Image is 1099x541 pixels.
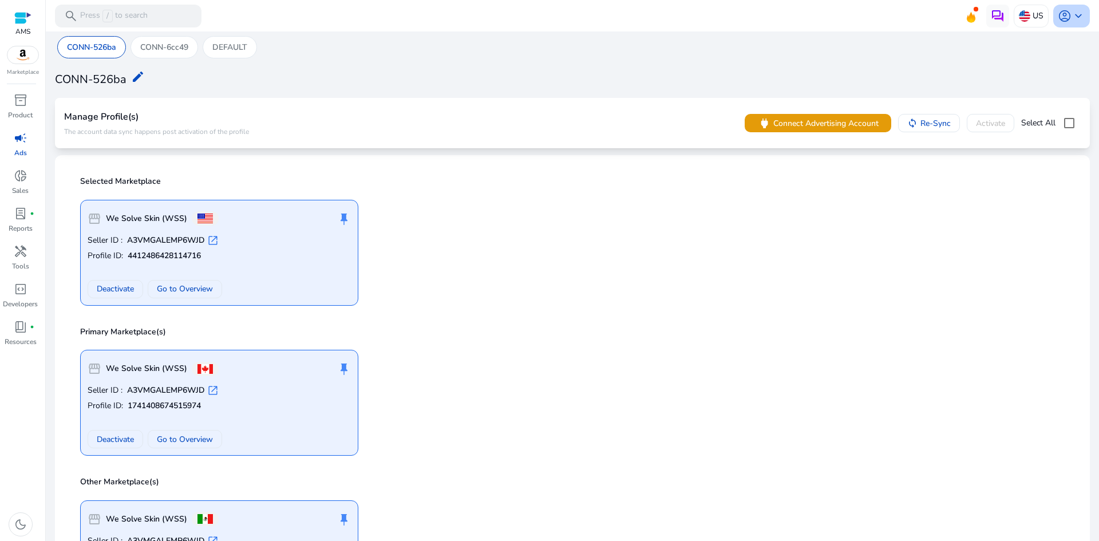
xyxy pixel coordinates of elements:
[14,320,27,334] span: book_4
[127,385,205,396] b: A3VMGALEMP6WJD
[80,476,1072,488] p: Other Marketplace(s)
[157,433,213,445] span: Go to Overview
[127,235,205,246] b: A3VMGALEMP6WJD
[64,9,78,23] span: search
[5,337,37,347] p: Resources
[64,112,249,123] h4: Manage Profile(s)
[1033,6,1043,26] p: US
[7,68,39,77] p: Marketplace
[14,131,27,145] span: campaign
[14,282,27,296] span: code_blocks
[14,93,27,107] span: inventory_2
[140,41,188,53] p: CONN-6cc49
[12,185,29,196] p: Sales
[14,244,27,258] span: handyman
[9,223,33,234] p: Reports
[773,117,879,129] span: Connect Advertising Account
[64,127,249,136] p: The account data sync happens post activation of the profile
[1019,10,1030,22] img: us.svg
[88,250,123,262] span: Profile ID:
[212,41,247,53] p: DEFAULT
[97,283,134,295] span: Deactivate
[131,70,145,84] mat-icon: edit
[30,325,34,329] span: fiber_manual_record
[88,212,101,226] span: storefront
[157,283,213,295] span: Go to Overview
[30,211,34,216] span: fiber_manual_record
[106,363,187,374] b: We Solve Skin (WSS)
[1058,9,1072,23] span: account_circle
[3,299,38,309] p: Developers
[207,385,219,396] span: open_in_new
[88,430,143,448] button: Deactivate
[80,326,1072,338] p: Primary Marketplace(s)
[1072,9,1085,23] span: keyboard_arrow_down
[8,110,33,120] p: Product
[88,280,143,298] button: Deactivate
[67,41,116,53] p: CONN-526ba
[758,117,771,130] span: power
[80,176,1072,187] p: Selected Marketplace
[1021,117,1055,129] span: Select All
[88,235,122,246] span: Seller ID :
[14,26,31,37] p: AMS
[106,213,187,224] b: We Solve Skin (WSS)
[14,169,27,183] span: donut_small
[14,148,27,158] p: Ads
[745,114,891,132] button: powerConnect Advertising Account
[920,117,951,129] span: Re-Sync
[88,512,101,526] span: storefront
[106,514,187,525] b: We Solve Skin (WSS)
[148,430,222,448] button: Go to Overview
[80,10,148,22] p: Press to search
[88,385,122,396] span: Seller ID :
[907,118,918,128] mat-icon: sync
[88,400,123,412] span: Profile ID:
[7,46,38,64] img: amazon.svg
[148,280,222,298] button: Go to Overview
[102,10,113,22] span: /
[128,400,201,412] b: 1741408674515974
[128,250,201,262] b: 4412486428114716
[12,261,29,271] p: Tools
[14,207,27,220] span: lab_profile
[97,433,134,445] span: Deactivate
[14,518,27,531] span: dark_mode
[898,114,960,132] button: Re-Sync
[55,73,126,86] h3: CONN-526ba
[207,235,219,246] span: open_in_new
[88,362,101,376] span: storefront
